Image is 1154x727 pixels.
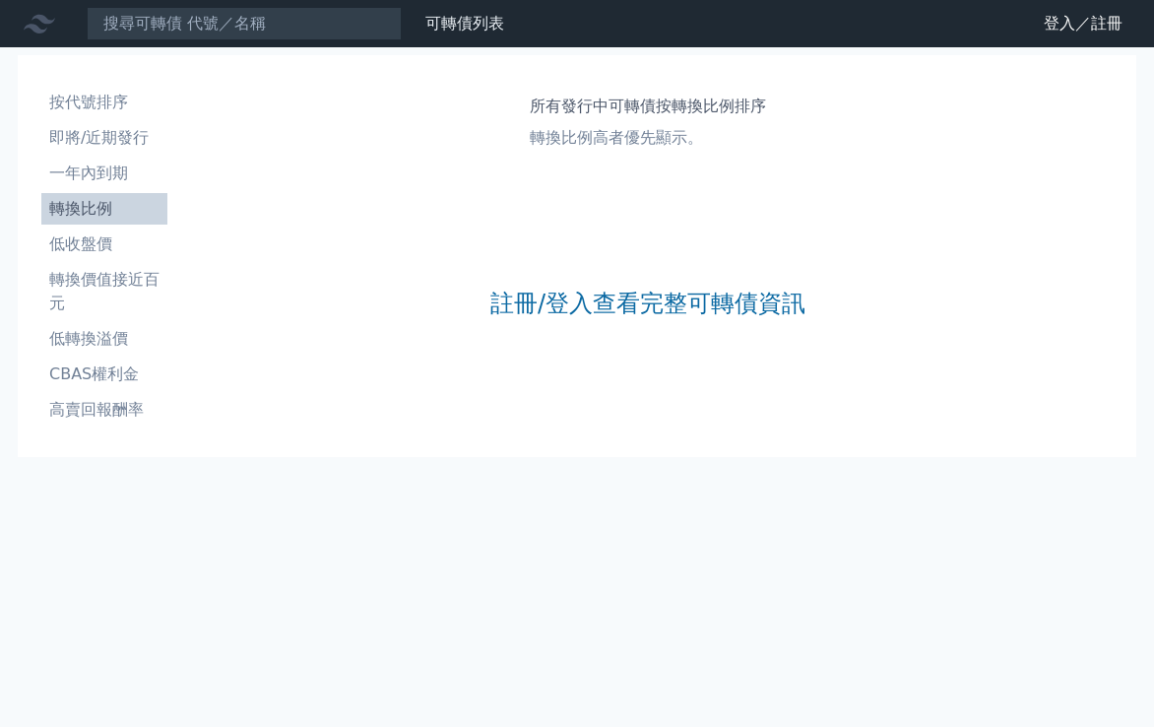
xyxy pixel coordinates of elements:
a: 一年內到期 [41,158,167,189]
a: 低收盤價 [41,229,167,260]
a: 轉換比例 [41,193,167,225]
a: 可轉債列表 [425,14,504,33]
a: 即將/近期發行 [41,122,167,154]
h1: 所有發行中可轉債按轉換比例排序 [530,95,766,118]
li: 低轉換溢價 [41,327,167,351]
p: 轉換比例高者優先顯示。 [530,126,766,150]
a: 高賣回報酬率 [41,394,167,426]
input: 搜尋可轉債 代號／名稱 [87,7,402,40]
a: CBAS權利金 [41,359,167,390]
li: 轉換比例 [41,197,167,221]
li: CBAS權利金 [41,363,167,386]
a: 按代號排序 [41,87,167,118]
li: 低收盤價 [41,232,167,256]
li: 即將/近期發行 [41,126,167,150]
li: 一年內到期 [41,162,167,185]
a: 登入／註冊 [1028,8,1138,39]
li: 轉換價值接近百元 [41,268,167,315]
a: 註冊/登入查看完整可轉債資訊 [490,288,805,319]
li: 按代號排序 [41,91,167,114]
a: 轉換價值接近百元 [41,264,167,319]
a: 低轉換溢價 [41,323,167,355]
li: 高賣回報酬率 [41,398,167,422]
